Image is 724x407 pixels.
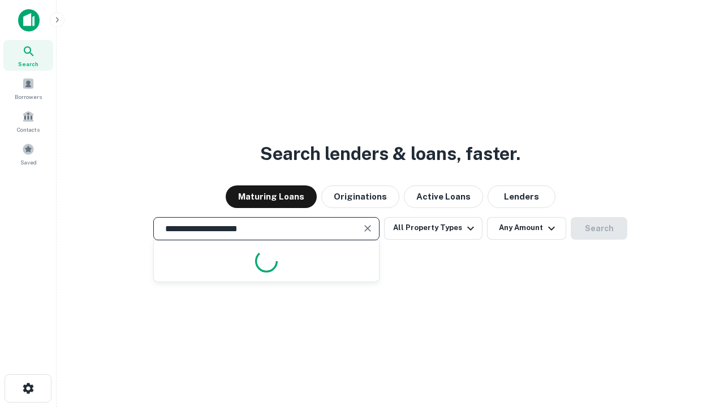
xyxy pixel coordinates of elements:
[260,140,520,167] h3: Search lenders & loans, faster.
[3,73,53,103] a: Borrowers
[20,158,37,167] span: Saved
[404,185,483,208] button: Active Loans
[487,217,566,240] button: Any Amount
[321,185,399,208] button: Originations
[18,59,38,68] span: Search
[667,317,724,371] iframe: Chat Widget
[17,125,40,134] span: Contacts
[488,185,555,208] button: Lenders
[3,106,53,136] a: Contacts
[15,92,42,101] span: Borrowers
[18,9,40,32] img: capitalize-icon.png
[226,185,317,208] button: Maturing Loans
[3,40,53,71] a: Search
[3,138,53,169] a: Saved
[384,217,482,240] button: All Property Types
[360,220,376,236] button: Clear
